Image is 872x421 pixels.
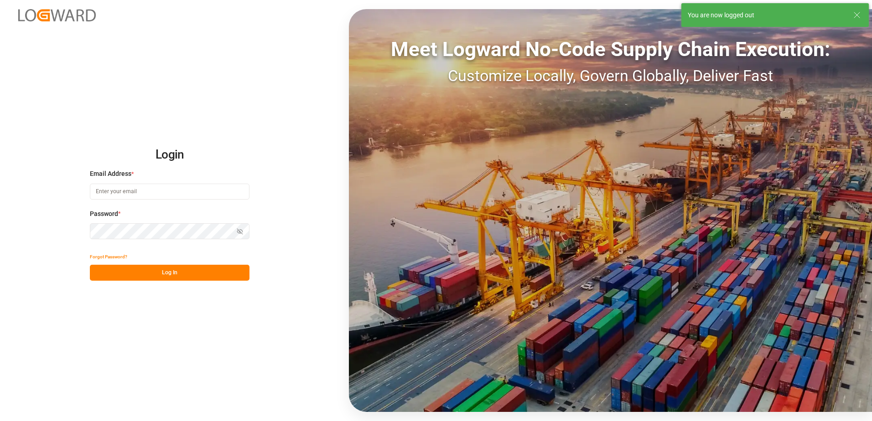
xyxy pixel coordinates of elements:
img: Logward_new_orange.png [18,9,96,21]
div: Meet Logward No-Code Supply Chain Execution: [349,34,872,64]
div: You are now logged out [688,10,845,20]
button: Forgot Password? [90,249,127,265]
span: Password [90,209,118,219]
span: Email Address [90,169,131,179]
h2: Login [90,140,249,169]
div: Customize Locally, Govern Globally, Deliver Fast [349,64,872,87]
button: Log In [90,265,249,281]
input: Enter your email [90,184,249,200]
